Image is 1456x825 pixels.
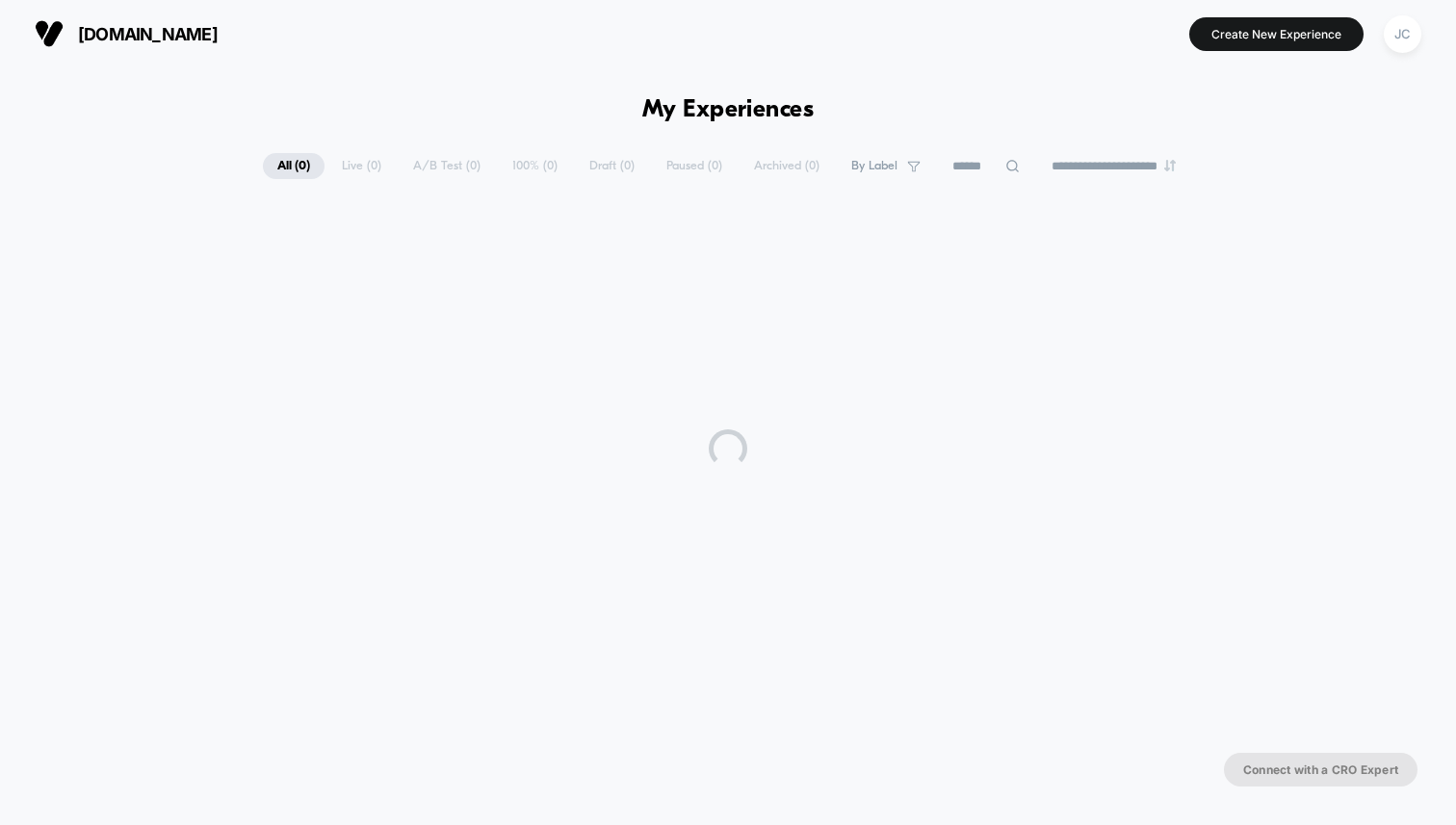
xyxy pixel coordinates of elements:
button: [DOMAIN_NAME] [29,18,223,49]
span: All ( 0 ) [263,153,325,179]
span: [DOMAIN_NAME] [78,24,218,44]
span: By Label [851,159,897,173]
h1: My Experiences [642,96,815,124]
button: Connect with a CRO Expert [1224,753,1417,786]
div: JC [1384,15,1421,53]
img: end [1164,160,1176,171]
button: Create New Experience [1189,17,1364,51]
button: JC [1378,14,1427,54]
img: Visually logo [35,19,64,48]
